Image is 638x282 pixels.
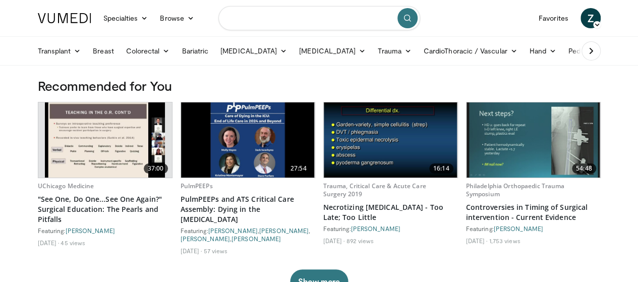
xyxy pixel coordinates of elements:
[286,163,311,174] span: 27:54
[181,194,315,224] a: PulmPEEPs and ATS Critical Care Assembly: Dying in the [MEDICAL_DATA]
[181,235,230,242] a: [PERSON_NAME]
[38,13,91,23] img: VuMedi Logo
[467,102,600,178] a: 54:48
[418,41,524,61] a: CardioThoracic / Vascular
[581,8,601,28] a: Z
[214,41,293,61] a: [MEDICAL_DATA]
[176,41,214,61] a: Bariatric
[351,225,400,232] a: [PERSON_NAME]
[323,224,458,233] div: Featuring:
[231,235,281,242] a: [PERSON_NAME]
[208,227,258,234] a: [PERSON_NAME]
[181,102,315,178] a: 27:54
[323,237,345,245] li: [DATE]
[324,102,457,178] img: c3b07bb9-44ef-46af-b230-0d7ad7a3b84f.620x360_q85_upscale.jpg
[181,182,213,190] a: PulmPEEPs
[293,41,372,61] a: [MEDICAL_DATA]
[154,8,200,28] a: Browse
[323,182,426,198] a: Trauma, Critical Care & Acute Care Surgery 2019
[181,102,315,178] img: 2d8930b3-8ced-4e00-96dc-3cf7929c3e1b.620x360_q85_upscale.jpg
[346,237,374,245] li: 892 views
[323,202,458,222] a: Necrotizing [MEDICAL_DATA] - Too Late; Too Little
[494,225,543,232] a: [PERSON_NAME]
[38,182,94,190] a: UChicago Medicine
[38,78,601,94] h3: Recommended for You
[259,227,309,234] a: [PERSON_NAME]
[66,227,115,234] a: [PERSON_NAME]
[372,41,418,61] a: Trauma
[489,237,520,245] li: 1,753 views
[32,41,87,61] a: Transplant
[181,247,202,255] li: [DATE]
[466,182,565,198] a: Philadelphia Orthopaedic Trauma Symposium
[218,6,420,30] input: Search topics, interventions
[87,41,120,61] a: Breast
[120,41,176,61] a: Colorectal
[38,102,172,178] a: 37:00
[38,227,172,235] div: Featuring:
[97,8,154,28] a: Specialties
[467,102,600,178] img: cfce4518-1614-4d55-a25a-6547faa50af7.620x360_q85_upscale.jpg
[562,41,603,61] a: Pediatric
[524,41,562,61] a: Hand
[466,237,488,245] li: [DATE]
[38,239,60,247] li: [DATE]
[45,102,165,178] img: 2c98b796-0b18-4588-b7e1-e85765032fa2.620x360_q85_upscale.jpg
[144,163,168,174] span: 37:00
[466,224,601,233] div: Featuring:
[38,194,172,224] a: "See One, Do One...See One Again?" Surgical Education: The Pearls and Pitfalls
[181,227,315,243] div: Featuring: , , ,
[203,247,227,255] li: 57 views
[466,202,601,222] a: Controversies in Timing of Surgical intervention - Current Evidence
[533,8,574,28] a: Favorites
[429,163,453,174] span: 16:14
[324,102,457,178] a: 16:14
[572,163,596,174] span: 54:48
[61,239,85,247] li: 45 views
